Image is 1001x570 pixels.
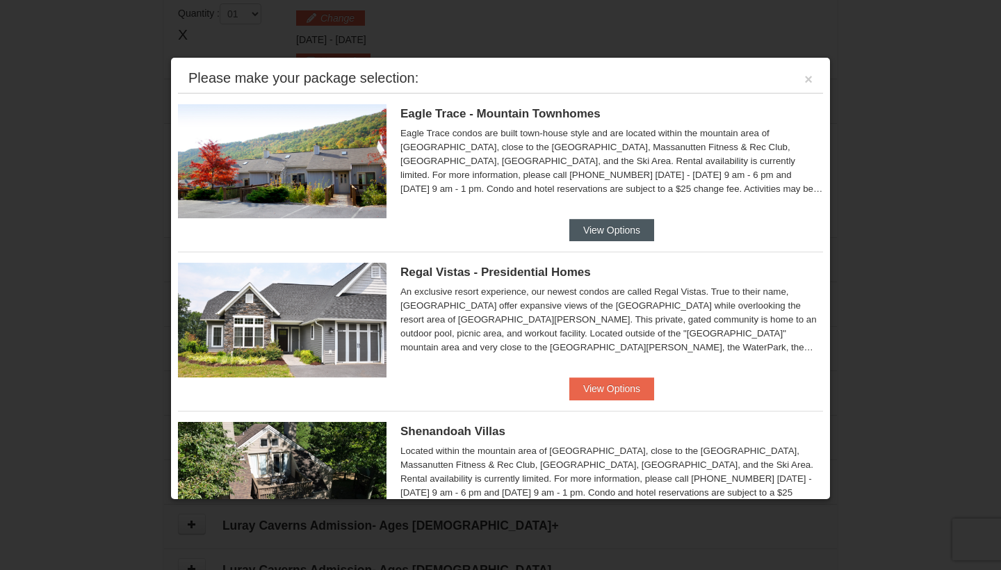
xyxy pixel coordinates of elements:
[569,219,654,241] button: View Options
[804,72,813,86] button: ×
[400,266,591,279] span: Regal Vistas - Presidential Homes
[178,104,386,218] img: 19218983-1-9b289e55.jpg
[188,71,418,85] div: Please make your package selection:
[400,107,601,120] span: Eagle Trace - Mountain Townhomes
[400,425,505,438] span: Shenandoah Villas
[178,263,386,377] img: 19218991-1-902409a9.jpg
[178,422,386,536] img: 19219019-2-e70bf45f.jpg
[400,285,823,355] div: An exclusive resort experience, our newest condos are called Regal Vistas. True to their name, [G...
[569,377,654,400] button: View Options
[400,127,823,196] div: Eagle Trace condos are built town-house style and are located within the mountain area of [GEOGRA...
[400,444,823,514] div: Located within the mountain area of [GEOGRAPHIC_DATA], close to the [GEOGRAPHIC_DATA], Massanutte...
